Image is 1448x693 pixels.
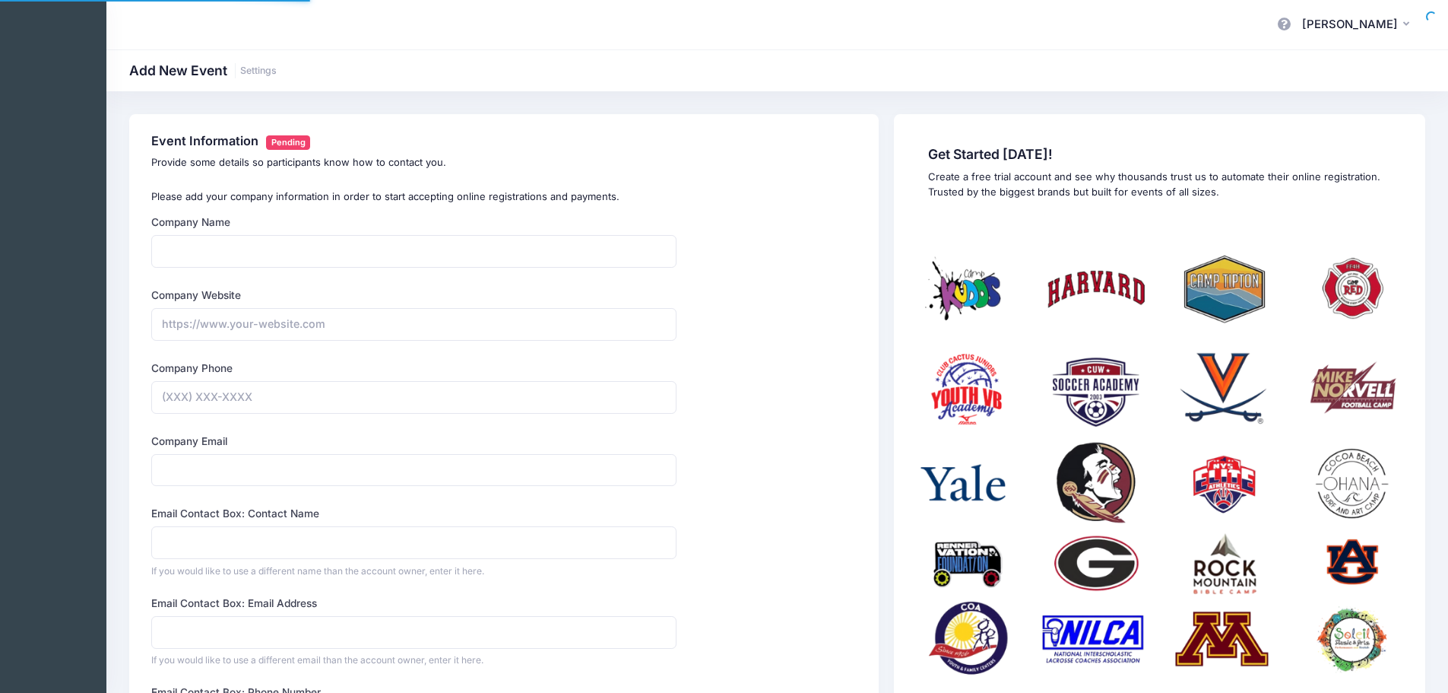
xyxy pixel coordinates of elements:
label: Company Email [151,434,227,449]
div: If you would like to use a different name than the account owner, enter it here. [151,564,676,578]
label: Email Contact Box: Contact Name [151,506,319,521]
span: Get Started [DATE]! [928,146,1390,162]
button: [PERSON_NAME] [1292,8,1425,43]
label: Company Name [151,215,230,230]
label: Email Contact Box: Email Address [151,596,317,611]
h4: Event Information [151,134,857,150]
a: Settings [240,65,277,77]
input: (XXX) XXX-XXXX [151,381,676,414]
p: Provide some details so participants know how to contact you. [151,155,857,170]
label: Company Phone [151,361,233,376]
span: Pending [266,135,310,150]
input: https://www.your-website.com [151,308,676,341]
p: Please add your company information in order to start accepting online registrations and payments. [151,189,857,205]
label: Company Website [151,288,241,303]
div: If you would like to use a different email than the account owner, enter it here. [151,653,676,667]
p: Create a free trial account and see why thousands trust us to automate their online registration.... [928,170,1390,199]
span: [PERSON_NAME] [1302,16,1398,33]
h1: Add New Event [129,62,277,78]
